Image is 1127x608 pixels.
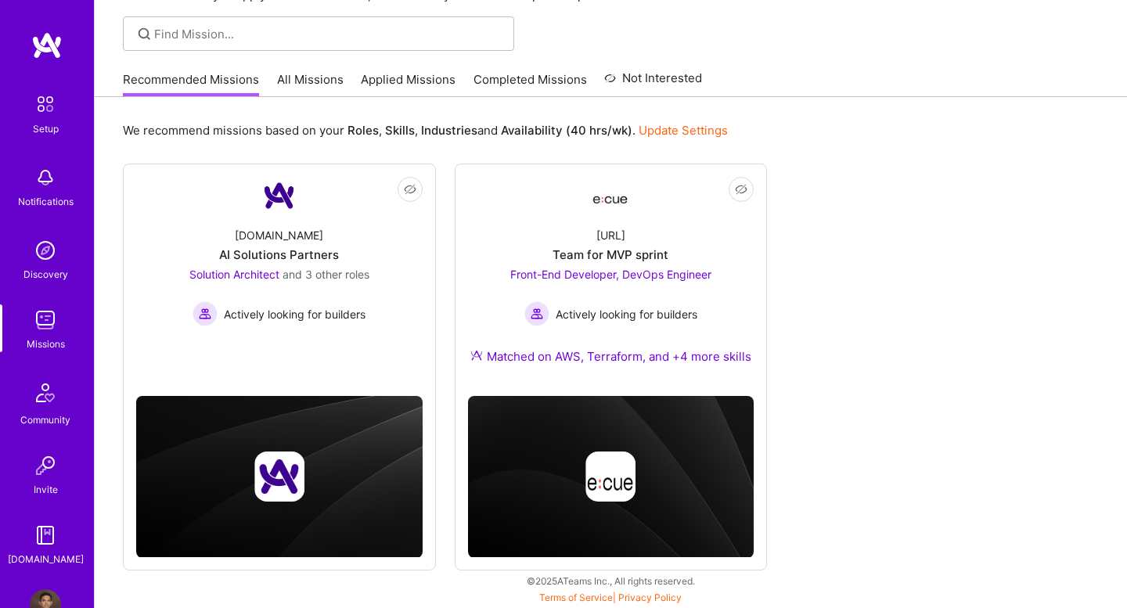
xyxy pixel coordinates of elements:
div: Notifications [18,193,74,210]
i: icon EyeClosed [735,183,747,196]
span: and 3 other roles [283,268,369,281]
div: Community [20,412,70,428]
a: Not Interested [604,69,702,97]
span: | [539,592,682,603]
img: teamwork [30,304,61,336]
img: Company Logo [592,182,629,210]
div: [DOMAIN_NAME] [235,227,323,243]
img: Invite [30,450,61,481]
a: All Missions [277,71,344,97]
span: Front-End Developer, DevOps Engineer [510,268,711,281]
img: Company logo [254,452,304,502]
div: © 2025 ATeams Inc., All rights reserved. [94,561,1127,600]
img: guide book [30,520,61,551]
b: Skills [385,123,415,138]
b: Availability (40 hrs/wk) [501,123,632,138]
a: Update Settings [639,123,728,138]
img: Company Logo [261,177,298,214]
img: Ateam Purple Icon [470,349,483,362]
b: Industries [421,123,477,138]
p: We recommend missions based on your , , and . [123,122,728,139]
div: AI Solutions Partners [219,246,339,263]
div: Discovery [23,266,68,282]
b: Roles [347,123,379,138]
span: Actively looking for builders [556,306,697,322]
div: Missions [27,336,65,352]
img: Actively looking for builders [193,301,218,326]
div: Invite [34,481,58,498]
div: [URL] [596,227,625,243]
a: Terms of Service [539,592,613,603]
img: bell [30,162,61,193]
img: Actively looking for builders [524,301,549,326]
span: Solution Architect [189,268,279,281]
a: Company Logo[DOMAIN_NAME]AI Solutions PartnersSolution Architect and 3 other rolesActively lookin... [136,177,423,361]
a: Applied Missions [361,71,455,97]
img: setup [29,88,62,121]
i: icon SearchGrey [135,25,153,43]
img: Community [27,374,64,412]
i: icon EyeClosed [404,183,416,196]
div: Team for MVP sprint [553,246,668,263]
a: Completed Missions [473,71,587,97]
img: cover [468,396,754,558]
div: [DOMAIN_NAME] [8,551,84,567]
input: Find Mission... [154,26,502,42]
img: Company logo [585,452,636,502]
div: Setup [33,121,59,137]
img: cover [136,396,423,558]
div: Matched on AWS, Terraform, and +4 more skills [470,348,751,365]
a: Recommended Missions [123,71,259,97]
img: logo [31,31,63,59]
a: Privacy Policy [618,592,682,603]
a: Company Logo[URL]Team for MVP sprintFront-End Developer, DevOps Engineer Actively looking for bui... [468,177,754,383]
img: discovery [30,235,61,266]
span: Actively looking for builders [224,306,365,322]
